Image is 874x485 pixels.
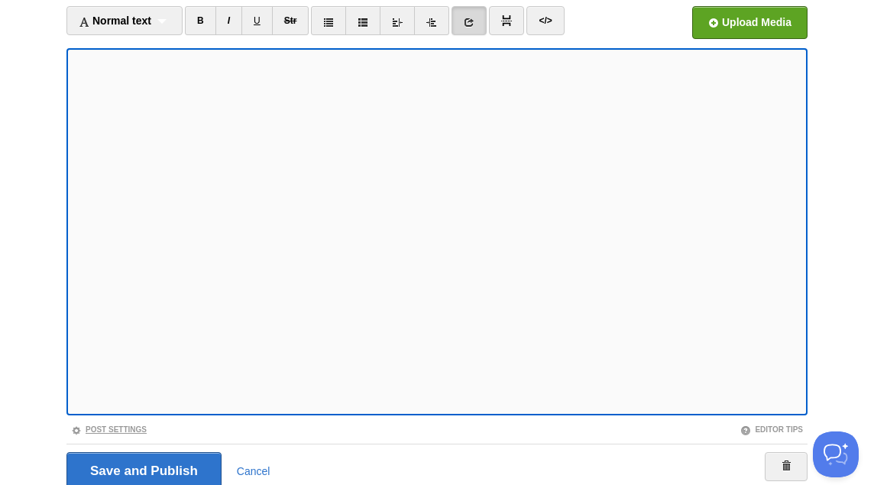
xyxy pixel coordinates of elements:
a: Cancel [237,465,270,477]
a: Str [272,6,309,35]
a: B [185,6,216,35]
img: pagebreak-icon.png [501,15,512,26]
a: U [241,6,273,35]
span: Normal text [79,15,151,27]
a: I [215,6,242,35]
iframe: Help Scout Beacon - Open [813,431,859,477]
a: Editor Tips [740,425,803,434]
a: </> [526,6,564,35]
a: Post Settings [71,425,147,434]
del: Str [284,15,297,26]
